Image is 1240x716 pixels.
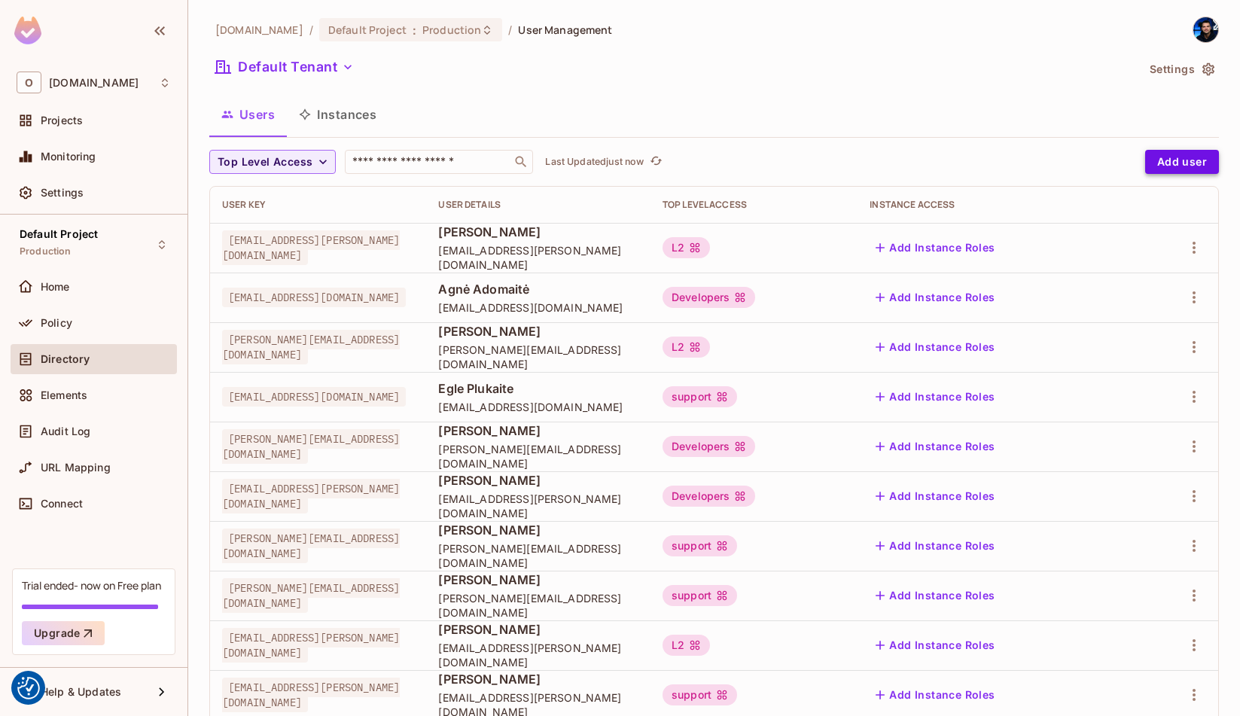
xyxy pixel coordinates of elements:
button: Instances [287,96,388,133]
button: Add Instance Roles [870,583,1001,608]
span: Production [20,245,72,257]
span: [EMAIL_ADDRESS][DOMAIN_NAME] [438,300,638,315]
div: L2 [663,635,710,656]
div: Trial ended- now on Free plan [22,578,161,593]
span: Elements [41,389,87,401]
button: Upgrade [22,621,105,645]
span: URL Mapping [41,462,111,474]
button: Settings [1144,57,1219,81]
span: [PERSON_NAME][EMAIL_ADDRESS][DOMAIN_NAME] [438,591,638,620]
span: Default Project [328,23,407,37]
button: Top Level Access [209,150,336,174]
span: : [412,24,417,36]
img: SReyMgAAAABJRU5ErkJggg== [14,17,41,44]
span: [EMAIL_ADDRESS][PERSON_NAME][DOMAIN_NAME] [222,479,400,513]
button: Add Instance Roles [870,633,1001,657]
span: Top Level Access [218,153,312,172]
button: Add Instance Roles [870,385,1001,409]
img: Vaidotas Šedys [1193,17,1218,42]
span: Default Project [20,228,98,240]
div: Developers [663,287,756,308]
span: [PERSON_NAME][EMAIL_ADDRESS][DOMAIN_NAME] [438,343,638,371]
span: [PERSON_NAME][EMAIL_ADDRESS][DOMAIN_NAME] [438,541,638,570]
span: [EMAIL_ADDRESS][DOMAIN_NAME] [222,387,406,407]
span: [EMAIL_ADDRESS][PERSON_NAME][DOMAIN_NAME] [438,641,638,669]
span: [PERSON_NAME] [438,323,638,340]
span: [EMAIL_ADDRESS][PERSON_NAME][DOMAIN_NAME] [222,678,400,712]
span: Home [41,281,70,293]
div: support [663,386,737,407]
button: Add Instance Roles [870,285,1001,309]
button: refresh [647,153,665,171]
span: [PERSON_NAME] [438,422,638,439]
span: [PERSON_NAME] [438,472,638,489]
button: Add Instance Roles [870,434,1001,459]
span: Connect [41,498,83,510]
span: [PERSON_NAME][EMAIL_ADDRESS][DOMAIN_NAME] [222,578,400,613]
span: the active workspace [215,23,303,37]
div: support [663,535,737,556]
div: support [663,684,737,705]
span: Workspace: oxylabs.io [49,77,139,89]
span: Directory [41,353,90,365]
button: Add Instance Roles [870,236,1001,260]
span: [PERSON_NAME] [438,571,638,588]
span: [PERSON_NAME][EMAIL_ADDRESS][DOMAIN_NAME] [222,529,400,563]
span: Help & Updates [41,686,121,698]
div: Top Level Access [663,199,845,211]
button: Add Instance Roles [870,335,1001,359]
button: Consent Preferences [17,677,40,699]
div: Instance Access [870,199,1120,211]
span: [EMAIL_ADDRESS][PERSON_NAME][DOMAIN_NAME] [222,230,400,265]
span: refresh [650,154,663,169]
li: / [309,23,313,37]
p: Last Updated just now [545,156,644,168]
span: Production [422,23,481,37]
span: Click to refresh data [644,153,665,171]
span: [PERSON_NAME][EMAIL_ADDRESS][DOMAIN_NAME] [438,442,638,471]
span: Policy [41,317,72,329]
span: O [17,72,41,93]
span: [PERSON_NAME][EMAIL_ADDRESS][DOMAIN_NAME] [222,429,400,464]
div: support [663,585,737,606]
img: Revisit consent button [17,677,40,699]
li: / [508,23,512,37]
span: [PERSON_NAME][EMAIL_ADDRESS][DOMAIN_NAME] [222,330,400,364]
button: Users [209,96,287,133]
span: [PERSON_NAME] [438,224,638,240]
button: Default Tenant [209,55,360,79]
div: User Details [438,199,638,211]
span: User Management [518,23,612,37]
span: Audit Log [41,425,90,437]
div: L2 [663,337,710,358]
div: User Key [222,199,414,211]
span: Agnė Adomaitė [438,281,638,297]
button: Add user [1145,150,1219,174]
span: [EMAIL_ADDRESS][PERSON_NAME][DOMAIN_NAME] [222,628,400,663]
button: Add Instance Roles [870,683,1001,707]
span: Projects [41,114,83,126]
span: [PERSON_NAME] [438,621,638,638]
div: Developers [663,436,756,457]
span: [EMAIL_ADDRESS][PERSON_NAME][DOMAIN_NAME] [438,492,638,520]
span: Monitoring [41,151,96,163]
span: Settings [41,187,84,199]
div: Developers [663,486,756,507]
div: L2 [663,237,710,258]
span: [PERSON_NAME] [438,671,638,687]
span: [EMAIL_ADDRESS][DOMAIN_NAME] [438,400,638,414]
span: Egle Plukaite [438,380,638,397]
button: Add Instance Roles [870,534,1001,558]
span: [EMAIL_ADDRESS][PERSON_NAME][DOMAIN_NAME] [438,243,638,272]
button: Add Instance Roles [870,484,1001,508]
span: [PERSON_NAME] [438,522,638,538]
span: [EMAIL_ADDRESS][DOMAIN_NAME] [222,288,406,307]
